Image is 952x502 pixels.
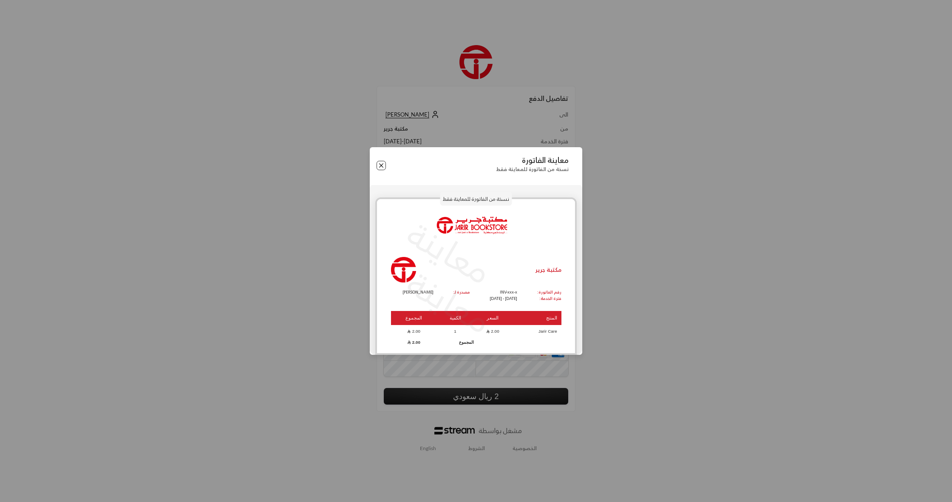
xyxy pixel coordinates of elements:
p: [PERSON_NAME] [391,289,433,296]
p: معاينة الفاتورة [496,156,569,165]
p: INV-xxx-x [490,289,517,296]
td: 2.00 [391,338,437,346]
table: Products [391,310,561,348]
td: 2.00 [474,326,511,337]
td: Jarir Care [511,326,561,337]
p: رقم الفاتورة: [537,289,561,296]
p: [DATE] - [DATE] [490,296,517,302]
img: headerjarir_uqcsl.png [377,199,575,250]
p: مكتبة جرير [535,265,561,274]
td: 2.00 [391,326,437,337]
p: نسخة من الفاتورة للمعاينة فقط [440,192,512,205]
td: المجموع [437,338,474,346]
th: المنتج [511,311,561,325]
p: فترة الخدمة: [537,296,561,302]
p: نسخة من الفاتورة للمعاينة فقط [496,166,569,172]
button: Close [377,161,386,170]
p: معاينة [398,208,501,297]
p: معاينة [398,257,501,346]
th: المجموع [391,311,437,325]
img: Logo [391,257,416,282]
th: السعر [474,311,511,325]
